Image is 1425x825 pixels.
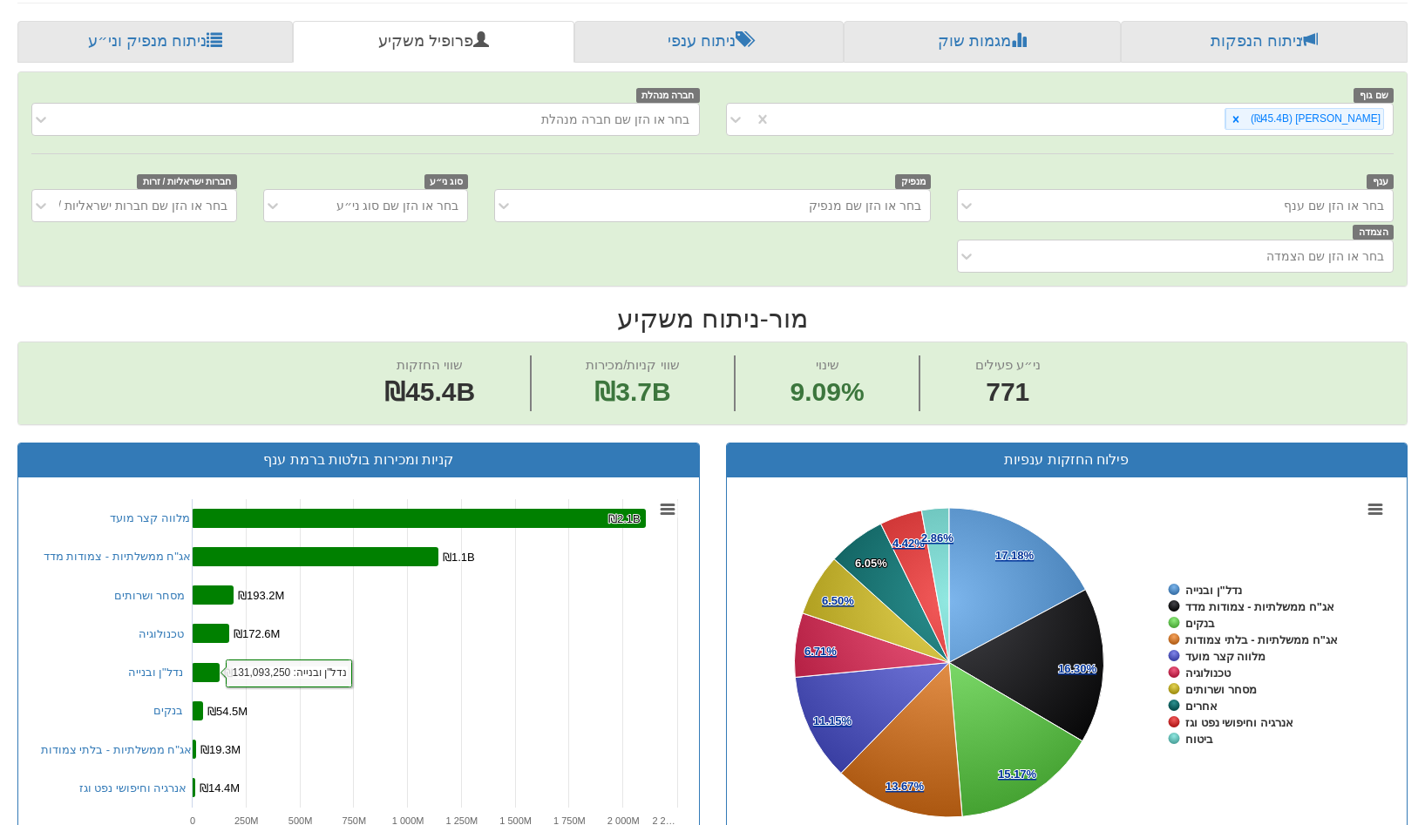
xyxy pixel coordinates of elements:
tspan: ₪19.3M [200,743,241,756]
tspan: 11.15% [813,714,852,727]
div: בחר או הזן שם חברות ישראליות / זרות [31,197,227,214]
h3: פילוח החזקות ענפיות [740,452,1394,468]
span: ענף [1367,174,1394,189]
span: חברה מנהלת [636,88,700,103]
a: אג"ח ממשלתיות - צמודות מדד [44,550,191,563]
tspan: אחרים [1185,700,1218,713]
tspan: 6.71% [804,645,837,658]
tspan: בנקים [1185,617,1215,630]
tspan: אנרגיה וחיפושי נפט וגז [1185,716,1293,729]
span: שווי החזקות [397,357,463,372]
a: ניתוח הנפקות [1121,21,1408,63]
tspan: ₪131.1M [224,666,270,680]
tspan: אג"ח ממשלתיות - צמודות מדד [1185,600,1334,613]
tspan: מסחר ושרותים [1185,683,1257,696]
tspan: 15.17% [998,768,1037,781]
tspan: 6.05% [855,557,887,570]
tspan: 6.50% [822,594,854,607]
a: מלווה קצר מועד [110,511,190,524]
div: בחר או הזן שם הצמדה [1266,247,1384,265]
h3: קניות ומכירות בולטות ברמת ענף [31,452,686,468]
span: מנפיק [895,174,931,189]
tspan: אג"ח ממשלתיות - בלתי צמודות [1185,633,1338,646]
span: ₪45.4B [384,377,475,406]
tspan: ₪14.4M [200,781,240,795]
a: אג"ח ממשלתיות - בלתי צמודות [41,743,192,756]
tspan: ₪1.1B [443,551,475,564]
a: פרופיל משקיע [293,21,573,63]
span: ני״ע פעילים [975,357,1041,372]
tspan: נדל"ן ובנייה [1185,584,1242,597]
span: 771 [975,374,1041,411]
a: אנרגיה וחיפושי נפט וגז [79,781,187,795]
span: סוג ני״ע [424,174,469,189]
tspan: 4.42% [892,537,925,550]
tspan: ₪54.5M [207,705,248,718]
span: שווי קניות/מכירות [586,357,679,372]
tspan: 16.30% [1058,662,1097,675]
span: שם גוף [1354,88,1394,103]
tspan: מלווה קצר מועד [1185,650,1266,663]
a: ניתוח ענפי [574,21,844,63]
a: מסחר ושרותים [114,589,186,602]
div: בחר או הזן שם מנפיק [809,197,921,214]
span: חברות ישראליות / זרות [137,174,236,189]
tspan: 13.67% [886,780,925,793]
tspan: ₪2.1B [608,512,641,525]
a: בנקים [153,704,183,717]
tspan: 17.18% [995,549,1035,562]
tspan: ביטוח [1185,733,1213,746]
h2: מור - ניתוח משקיע [17,304,1408,333]
a: טכנולוגיה [139,627,184,640]
a: מגמות שוק [844,21,1120,63]
span: ₪3.7B [594,377,670,406]
div: בחר או הזן שם סוג ני״ע [336,197,458,214]
div: בחר או הזן שם חברה מנהלת [541,111,689,128]
tspan: ₪172.6M [234,627,280,640]
span: 9.09% [791,374,865,411]
a: נדל"ן ובנייה [128,666,183,679]
span: הצמדה [1353,225,1394,240]
a: ניתוח מנפיק וני״ע [17,21,293,63]
tspan: ₪193.2M [238,589,284,602]
div: בחר או הזן שם ענף [1284,197,1384,214]
div: [PERSON_NAME] (₪45.4B) [1245,109,1383,129]
tspan: 2.86% [921,531,953,544]
span: שינוי [816,357,839,372]
tspan: טכנולוגיה [1185,666,1232,680]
